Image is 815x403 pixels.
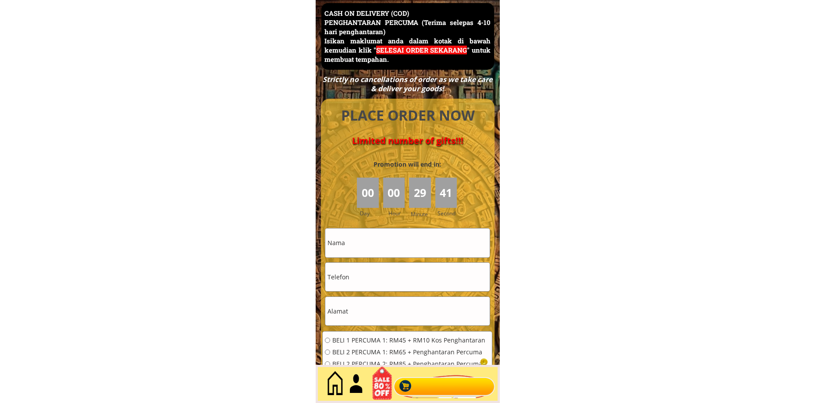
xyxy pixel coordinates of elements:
[358,160,457,169] h3: Promotion will end in:
[411,210,430,218] h3: Minute
[320,75,495,93] div: Strictly no cancellations of order as we take care & deliver your goods!
[332,337,486,343] span: BELI 1 PERCUMA 1: RM45 + RM10 Kos Penghantaran
[376,46,467,54] span: SELESAI ORDER SEKARANG
[325,263,490,291] input: Telefon
[332,361,486,367] span: BELI 2 PERCUMA 2: RM85 + Penghantaran Percuma
[388,209,407,218] h3: Hour
[324,9,491,64] h3: CASH ON DELIVERY (COD) PENGHANTARAN PERCUMA (Terima selepas 4-10 hari penghantaran) Isikan maklum...
[331,136,484,146] h4: Limited number of gifts!!!
[360,209,382,218] h3: Day
[438,209,459,218] h3: Second
[325,297,490,325] input: Alamat
[332,349,486,355] span: BELI 2 PERCUMA 1: RM65 + Penghantaran Percuma
[331,106,484,125] h4: PLACE ORDER NOW
[325,228,490,257] input: Nama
